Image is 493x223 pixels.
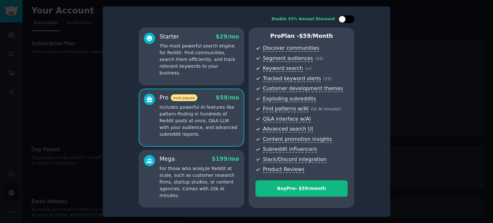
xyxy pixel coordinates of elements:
[255,180,348,197] button: BuyPro- $59/month
[272,16,335,22] div: Enable 33% Annual Discount
[160,43,239,76] p: The most powerful search engine for Reddit. Find communities, search them efficiently, and track ...
[263,116,311,123] span: Q&A interface w/AI
[311,107,341,111] span: ( 5k AI minutes )
[255,32,348,40] p: Pro Plan -
[263,65,303,72] span: Keyword search
[263,136,332,143] span: Content promotion insights
[263,156,326,163] span: Slack/Discord integration
[315,56,323,61] span: ( 25 )
[263,55,313,62] span: Segment audiences
[160,94,197,102] div: Pro
[212,156,239,162] span: $ 199 /mo
[323,77,331,81] span: ( 25 )
[263,96,316,102] span: Exploding subreddits
[263,166,304,173] span: Product Reviews
[263,146,317,153] span: Subreddit influencers
[160,155,175,163] div: Mega
[263,45,319,52] span: Discover communities
[216,33,239,40] span: $ 29 /mo
[216,94,239,101] span: $ 59 /mo
[160,165,239,199] p: For those who analyze Reddit at scale, such as customer research firms, startup studios, or conte...
[305,66,312,71] span: ( ∞ )
[171,94,198,101] span: most popular
[299,33,333,39] span: $ 59 /month
[263,85,343,92] span: Customer development themes
[263,106,308,112] span: Find patterns w/AI
[256,185,347,192] div: Buy Pro - $ 59 /month
[263,75,321,82] span: Tracked keyword alerts
[263,126,313,133] span: Advanced search UI
[160,33,179,41] div: Starter
[160,104,239,138] p: Includes powerful AI features like pattern-finding in hundreds of Reddit posts at once, Q&A LLM w...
